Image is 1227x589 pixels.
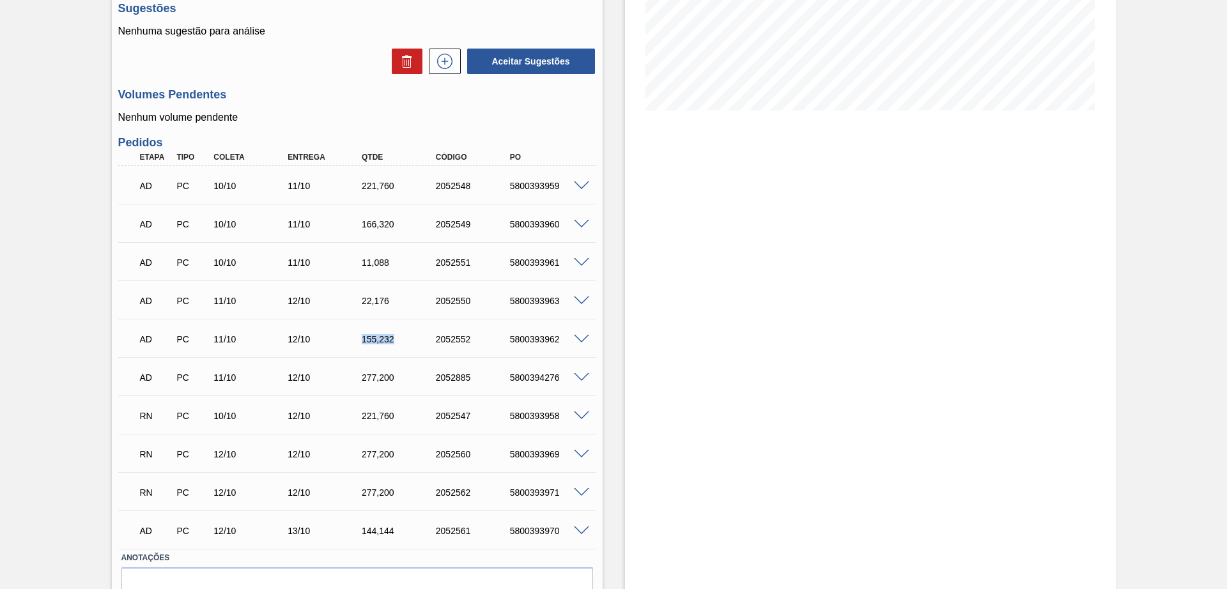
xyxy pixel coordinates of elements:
[137,249,175,277] div: Aguardando Descarga
[173,296,212,306] div: Pedido de Compra
[137,287,175,315] div: Aguardando Descarga
[173,372,212,383] div: Pedido de Compra
[359,449,442,459] div: 277,200
[173,257,212,268] div: Pedido de Compra
[359,372,442,383] div: 277,200
[210,219,293,229] div: 10/10/2025
[461,47,596,75] div: Aceitar Sugestões
[210,487,293,498] div: 12/10/2025
[118,88,596,102] h3: Volumes Pendentes
[507,296,590,306] div: 5800393963
[284,411,367,421] div: 12/10/2025
[210,411,293,421] div: 10/10/2025
[173,526,212,536] div: Pedido de Compra
[284,296,367,306] div: 12/10/2025
[433,487,516,498] div: 2052562
[140,411,172,421] p: RN
[433,181,516,191] div: 2052548
[359,526,442,536] div: 144,144
[359,181,442,191] div: 221,760
[137,325,175,353] div: Aguardando Descarga
[284,219,367,229] div: 11/10/2025
[140,449,172,459] p: RN
[507,372,590,383] div: 5800394276
[284,181,367,191] div: 11/10/2025
[173,449,212,459] div: Pedido de Compra
[284,153,367,162] div: Entrega
[433,411,516,421] div: 2052547
[173,181,212,191] div: Pedido de Compra
[137,153,175,162] div: Etapa
[173,487,212,498] div: Pedido de Compra
[284,372,367,383] div: 12/10/2025
[433,449,516,459] div: 2052560
[433,334,516,344] div: 2052552
[137,478,175,507] div: Em Renegociação
[359,219,442,229] div: 166,320
[284,257,367,268] div: 11/10/2025
[284,526,367,536] div: 13/10/2025
[507,411,590,421] div: 5800393958
[140,219,172,229] p: AD
[118,2,596,15] h3: Sugestões
[173,411,212,421] div: Pedido de Compra
[210,334,293,344] div: 11/10/2025
[284,449,367,459] div: 12/10/2025
[137,210,175,238] div: Aguardando Descarga
[433,219,516,229] div: 2052549
[507,181,590,191] div: 5800393959
[210,372,293,383] div: 11/10/2025
[118,26,596,37] p: Nenhuma sugestão para análise
[121,549,593,567] label: Anotações
[385,49,422,74] div: Excluir Sugestões
[210,449,293,459] div: 12/10/2025
[359,411,442,421] div: 221,760
[210,526,293,536] div: 12/10/2025
[210,257,293,268] div: 10/10/2025
[507,219,590,229] div: 5800393960
[359,487,442,498] div: 277,200
[507,153,590,162] div: PO
[284,334,367,344] div: 12/10/2025
[507,449,590,459] div: 5800393969
[284,487,367,498] div: 12/10/2025
[137,172,175,200] div: Aguardando Descarga
[210,153,293,162] div: Coleta
[210,181,293,191] div: 10/10/2025
[173,153,212,162] div: Tipo
[422,49,461,74] div: Nova sugestão
[507,526,590,536] div: 5800393970
[140,487,172,498] p: RN
[433,257,516,268] div: 2052551
[433,526,516,536] div: 2052561
[140,257,172,268] p: AD
[137,440,175,468] div: Em Renegociação
[467,49,595,74] button: Aceitar Sugestões
[173,334,212,344] div: Pedido de Compra
[359,296,442,306] div: 22,176
[359,257,442,268] div: 11,088
[507,334,590,344] div: 5800393962
[118,112,596,123] p: Nenhum volume pendente
[140,372,172,383] p: AD
[210,296,293,306] div: 11/10/2025
[118,136,596,149] h3: Pedidos
[507,487,590,498] div: 5800393971
[173,219,212,229] div: Pedido de Compra
[433,296,516,306] div: 2052550
[140,334,172,344] p: AD
[140,181,172,191] p: AD
[433,153,516,162] div: Código
[507,257,590,268] div: 5800393961
[359,153,442,162] div: Qtde
[359,334,442,344] div: 155,232
[137,363,175,392] div: Aguardando Descarga
[140,526,172,536] p: AD
[137,402,175,430] div: Em Renegociação
[137,517,175,545] div: Aguardando Descarga
[433,372,516,383] div: 2052885
[140,296,172,306] p: AD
